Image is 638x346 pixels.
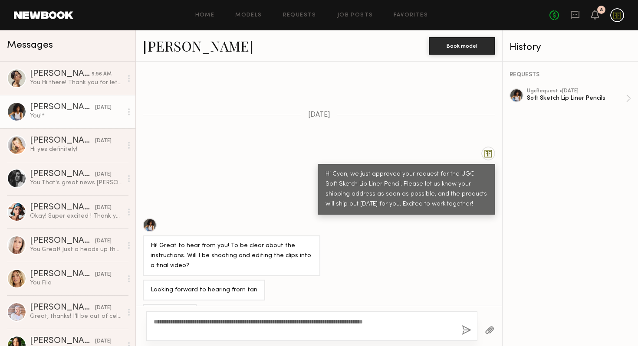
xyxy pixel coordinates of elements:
[30,337,95,346] div: [PERSON_NAME]
[7,40,53,50] span: Messages
[30,270,95,279] div: [PERSON_NAME]
[308,111,330,119] span: [DATE]
[283,13,316,18] a: Requests
[95,271,112,279] div: [DATE]
[30,245,122,254] div: You: Great! Just a heads up that the lip pencils will ship out early next week. I'll follow up wi...
[195,13,215,18] a: Home
[527,88,626,94] div: ugc Request • [DATE]
[527,88,631,108] a: ugcRequest •[DATE]Soft Sketch Lip Liner Pencils
[95,337,112,346] div: [DATE]
[151,241,312,271] div: Hi! Great to hear from you! To be clear about the instructions. Will I be shooting and editing th...
[394,13,428,18] a: Favorites
[30,103,95,112] div: [PERSON_NAME]
[30,203,95,212] div: [PERSON_NAME]
[151,285,257,295] div: Looking forward to hearing from tan
[235,13,262,18] a: Models
[30,304,95,312] div: [PERSON_NAME]
[527,94,626,102] div: Soft Sketch Lip Liner Pencils
[143,36,253,55] a: [PERSON_NAME]
[510,42,631,52] div: History
[95,104,112,112] div: [DATE]
[95,137,112,145] div: [DATE]
[95,204,112,212] div: [DATE]
[429,37,495,55] button: Book model
[30,179,122,187] div: You: That's great news [PERSON_NAME]! We're so excited to see your video and thank you for confir...
[600,8,603,13] div: 8
[30,237,95,245] div: [PERSON_NAME]
[30,145,122,153] div: Hi yes definitely!
[30,70,92,78] div: [PERSON_NAME]
[30,112,122,120] div: You!*
[30,137,95,145] div: [PERSON_NAME]
[30,170,95,179] div: [PERSON_NAME]
[510,72,631,78] div: REQUESTS
[30,279,122,287] div: You: File
[429,42,495,49] a: Book model
[30,212,122,220] div: Okay! Super excited ! Thank you ! You too xx
[337,13,373,18] a: Job Posts
[95,170,112,179] div: [DATE]
[95,237,112,245] div: [DATE]
[326,170,487,209] div: Hi Cyan, we just approved your request for the UGC Soft Sketch Lip Liner Pencil. Please let us kn...
[95,304,112,312] div: [DATE]
[30,312,122,320] div: Great, thanks! I’ll be out of cell service here and there but will check messages whenever I have...
[30,78,122,87] div: You: Hi there! Thank you for letting me know! Yes, we can extend your due date out to the 25th
[92,70,112,78] div: 9:56 AM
